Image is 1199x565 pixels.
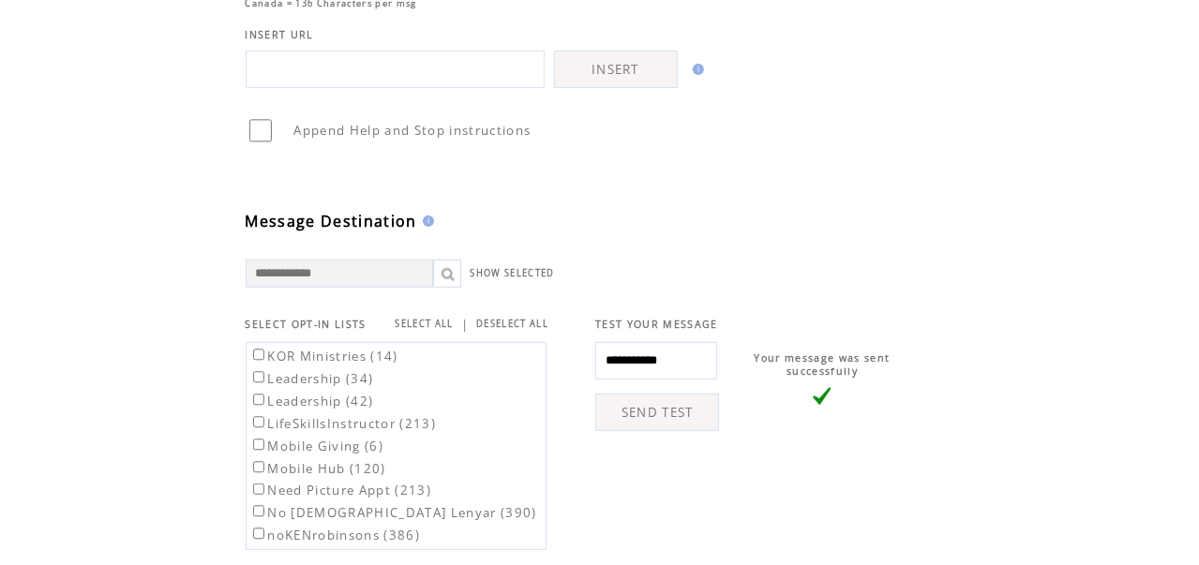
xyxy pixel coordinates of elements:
span: Append Help and Stop instructions [293,122,531,139]
a: INSERT [554,51,678,88]
input: No [DEMOGRAPHIC_DATA] Lenyar (390) [253,505,265,517]
a: SHOW SELECTED [471,267,555,279]
span: TEST YOUR MESSAGE [595,318,718,331]
label: LifeSkillsInstructor (213) [249,415,437,432]
label: No [DEMOGRAPHIC_DATA] Lenyar (390) [249,504,537,521]
a: SELECT ALL [396,318,454,330]
input: LifeSkillsInstructor (213) [253,416,265,428]
label: KOR Ministries (14) [249,348,398,364]
input: Leadership (42) [253,394,265,406]
label: Mobile Giving (6) [249,438,384,454]
label: Need Picture Appt (213) [249,482,432,498]
img: help.gif [417,216,434,227]
input: Mobile Hub (120) [253,461,265,473]
span: INSERT URL [246,28,314,41]
label: Leadership (42) [249,393,374,409]
input: Leadership (34) [253,371,265,383]
input: Mobile Giving (6) [253,439,265,451]
img: vLarge.png [813,387,832,406]
span: SELECT OPT-IN LISTS [246,318,367,331]
a: SEND TEST [595,394,719,431]
label: Leadership (34) [249,370,374,387]
input: Need Picture Appt (213) [253,483,265,496]
a: DESELECT ALL [476,318,548,330]
span: Message Destination [246,211,417,231]
img: help.gif [687,64,704,75]
span: | [461,316,469,333]
label: Mobile Hub (120) [249,460,386,477]
input: KOR Ministries (14) [253,349,265,361]
input: noKENrobinsons (386) [253,528,265,540]
span: Your message was sent successfully [755,351,891,378]
label: noKENrobinsons (386) [249,527,421,543]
